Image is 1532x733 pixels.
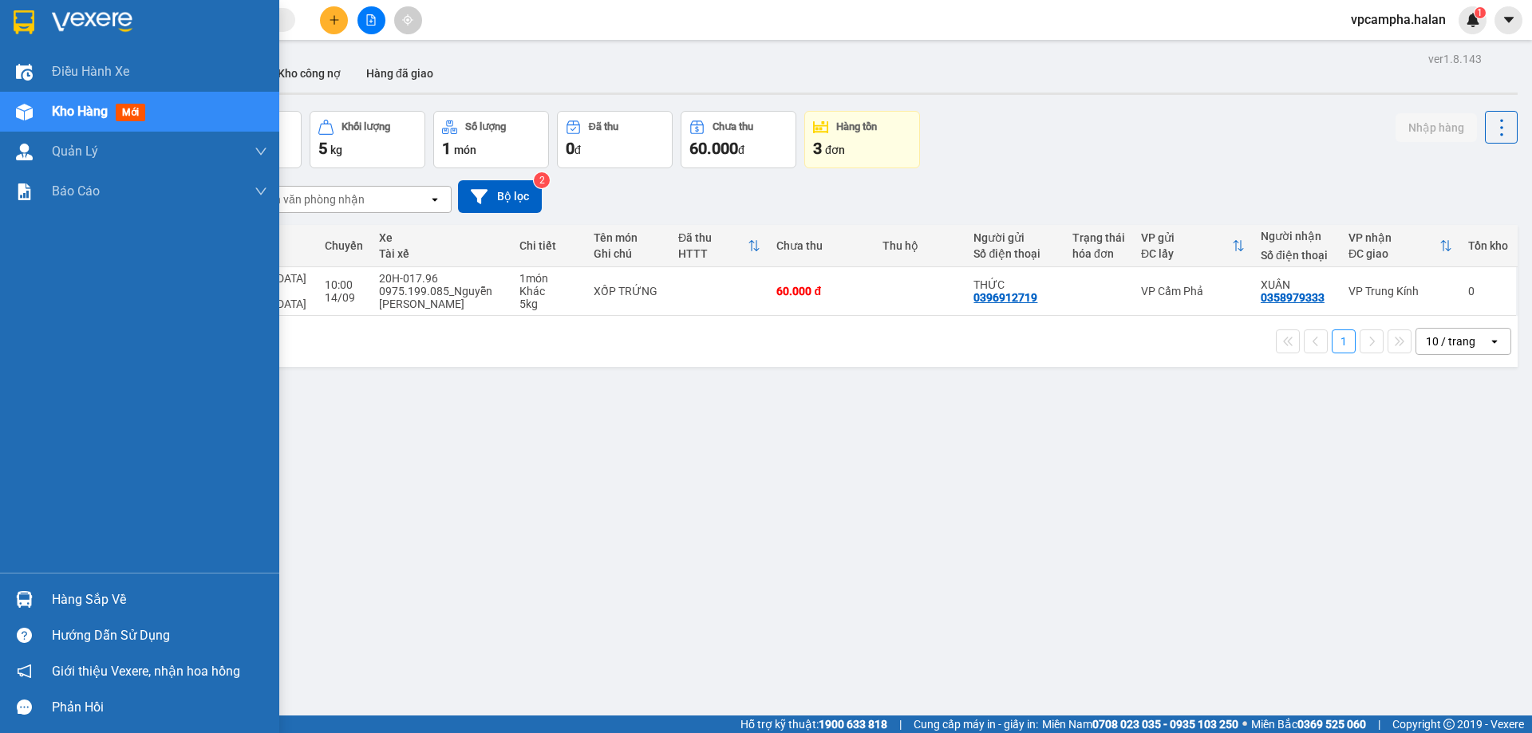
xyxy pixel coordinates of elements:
span: Miền Bắc [1251,715,1366,733]
button: Hàng đã giao [353,54,446,93]
span: đơn [825,144,845,156]
button: caret-down [1494,6,1522,34]
span: Hỗ trợ kỹ thuật: [740,715,887,733]
svg: open [1488,335,1501,348]
div: 0 [1468,285,1508,298]
button: Kho công nợ [265,54,353,93]
span: đ [574,144,581,156]
span: món [454,144,476,156]
div: ĐC lấy [1141,247,1232,260]
div: 0396912719 [973,291,1037,304]
div: 0975.199.085_Nguyễn [PERSON_NAME] [379,285,503,310]
span: | [899,715,902,733]
button: aim [394,6,422,34]
span: mới [116,104,145,121]
div: VP Trung Kính [1348,285,1452,298]
div: XỐP TRỨNG [594,285,662,298]
span: aim [402,14,413,26]
div: Chưa thu [713,121,753,132]
span: file-add [365,14,377,26]
button: Hàng tồn3đơn [804,111,920,168]
span: 60.000 [689,139,738,158]
div: hóa đơn [1072,247,1125,260]
div: Chi tiết [519,239,578,252]
div: ver 1.8.143 [1428,50,1482,68]
button: plus [320,6,348,34]
span: ⚪️ [1242,721,1247,727]
div: Chưa thu [776,239,866,252]
div: 5 kg [519,298,578,310]
div: HTTT [678,247,748,260]
div: Đã thu [678,231,748,244]
div: 0358979333 [1261,291,1325,304]
div: 14/09 [325,291,363,304]
div: 20H-017.96 [379,272,503,285]
div: Chọn văn phòng nhận [255,191,365,207]
div: Xe [379,231,503,244]
div: Tồn kho [1468,239,1508,252]
div: Trạng thái [1072,231,1125,244]
button: Khối lượng5kg [310,111,425,168]
img: warehouse-icon [16,144,33,160]
div: Số lượng [465,121,506,132]
div: 10:00 [325,278,363,291]
div: VP gửi [1141,231,1232,244]
div: Hàng sắp về [52,588,267,612]
div: Chuyến [325,239,363,252]
span: 5 [318,139,327,158]
div: Người gửi [973,231,1056,244]
div: Ghi chú [594,247,662,260]
span: 1 [442,139,451,158]
div: Người nhận [1261,230,1333,242]
span: 3 [813,139,822,158]
div: Tài xế [379,247,503,260]
span: question-circle [17,628,32,643]
div: 60.000 đ [776,285,866,298]
span: Quản Lý [52,141,98,161]
span: down [255,185,267,198]
img: icon-new-feature [1466,13,1480,27]
div: 1 món [519,272,578,285]
div: Thu hộ [882,239,958,252]
span: message [17,700,32,715]
div: VP Cẩm Phả [1141,285,1245,298]
th: Toggle SortBy [670,225,769,267]
strong: 1900 633 818 [819,718,887,731]
div: Hướng dẫn sử dụng [52,624,267,648]
div: XUÂN [1261,278,1333,291]
span: Miền Nam [1042,715,1238,733]
div: Hàng tồn [836,121,877,132]
span: Điều hành xe [52,61,129,81]
span: plus [329,14,340,26]
span: Cung cấp máy in - giấy in: [914,715,1038,733]
th: Toggle SortBy [1133,225,1253,267]
span: 0 [566,139,574,158]
div: Phản hồi [52,696,267,719]
div: THỨC [973,278,1056,291]
img: warehouse-icon [16,591,33,608]
div: Khối lượng [342,121,390,132]
div: Số điện thoại [973,247,1056,260]
span: copyright [1443,719,1455,730]
button: Nhập hàng [1396,113,1477,142]
span: caret-down [1502,13,1516,27]
div: Tên món [594,231,662,244]
svg: open [428,193,441,206]
strong: 0708 023 035 - 0935 103 250 [1092,718,1238,731]
button: Số lượng1món [433,111,549,168]
img: warehouse-icon [16,64,33,81]
span: notification [17,664,32,679]
button: Bộ lọc [458,180,542,213]
span: down [255,145,267,158]
div: Khác [519,285,578,298]
img: warehouse-icon [16,104,33,120]
span: vpcampha.halan [1338,10,1459,30]
span: kg [330,144,342,156]
img: solution-icon [16,183,33,200]
span: 1 [1477,7,1483,18]
button: file-add [357,6,385,34]
button: Chưa thu60.000đ [681,111,796,168]
button: Đã thu0đ [557,111,673,168]
div: VP nhận [1348,231,1439,244]
div: 10 / trang [1426,333,1475,349]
